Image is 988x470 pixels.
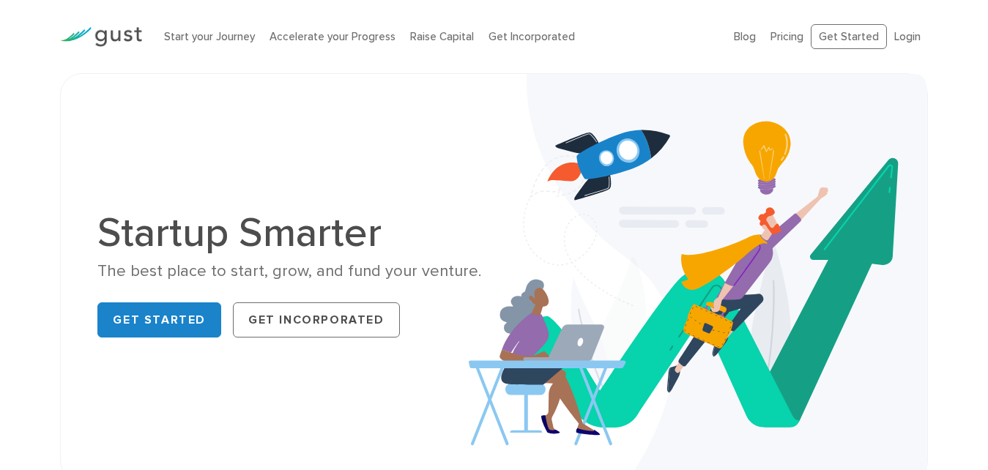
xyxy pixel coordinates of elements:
a: Blog [734,30,756,43]
h1: Startup Smarter [97,212,483,253]
a: Pricing [770,30,803,43]
a: Get Incorporated [489,30,575,43]
a: Get Started [811,24,887,50]
img: Gust Logo [60,27,142,47]
div: The best place to start, grow, and fund your venture. [97,261,483,282]
a: Login [894,30,921,43]
a: Get Incorporated [233,302,400,337]
a: Get Started [97,302,221,337]
a: Raise Capital [410,30,474,43]
a: Start your Journey [164,30,255,43]
a: Accelerate your Progress [270,30,395,43]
